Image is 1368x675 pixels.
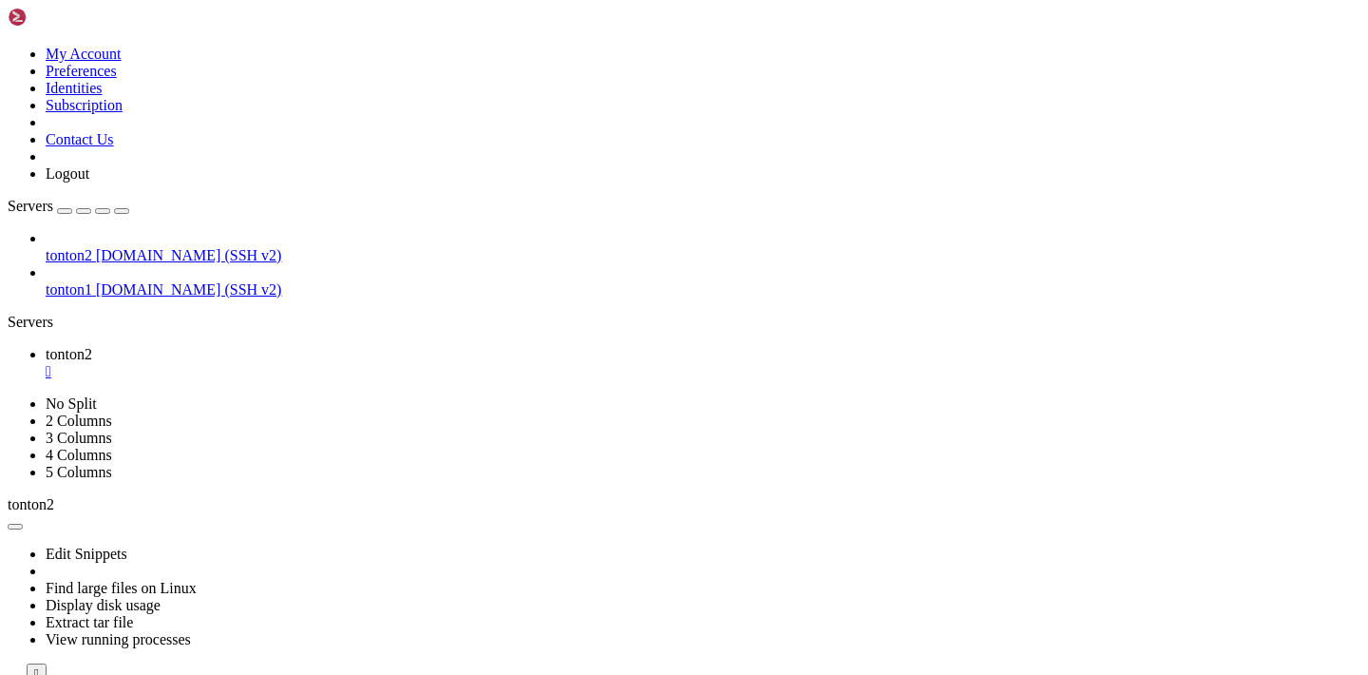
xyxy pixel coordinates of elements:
img: Shellngn [8,8,117,27]
a: Identities [46,80,103,96]
span: tonton1 [46,281,92,298]
span: tonton2 [46,247,92,263]
a: Logout [46,165,89,182]
div: Servers [8,314,1360,331]
a: My Account [46,46,122,62]
span: tonton2 [46,346,92,362]
span: Servers [8,198,53,214]
span: [DOMAIN_NAME] (SSH v2) [96,281,282,298]
li: tonton2 [DOMAIN_NAME] (SSH v2) [46,230,1360,264]
a: 5 Columns [46,464,112,480]
a: Find large files on Linux [46,580,197,596]
a: Display disk usage [46,597,161,613]
a: 3 Columns [46,430,112,446]
a: No Split [46,395,97,412]
a: Extract tar file [46,614,133,630]
a: tonton1 [DOMAIN_NAME] (SSH v2) [46,281,1360,299]
div: (44, 1) [310,21,316,34]
a: 2 Columns [46,413,112,429]
span: [DOMAIN_NAME] (SSH v2) [96,247,282,263]
a: Contact Us [46,131,114,147]
a: Subscription [46,97,123,113]
a: 4 Columns [46,447,112,463]
a:  [46,363,1360,380]
a: View running processes [46,631,191,647]
li: tonton1 [DOMAIN_NAME] (SSH v2) [46,264,1360,299]
a: Preferences [46,63,117,79]
x-row: Server refused our key [8,8,1119,21]
a: tonton2 [DOMAIN_NAME] (SSH v2) [46,247,1360,264]
x-row: [EMAIL_ADDRESS][DOMAIN_NAME]'s password: [8,21,1119,34]
a: Edit Snippets [46,546,127,562]
a: tonton2 [46,346,1360,380]
span: tonton2 [8,496,54,512]
a: Servers [8,198,129,214]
